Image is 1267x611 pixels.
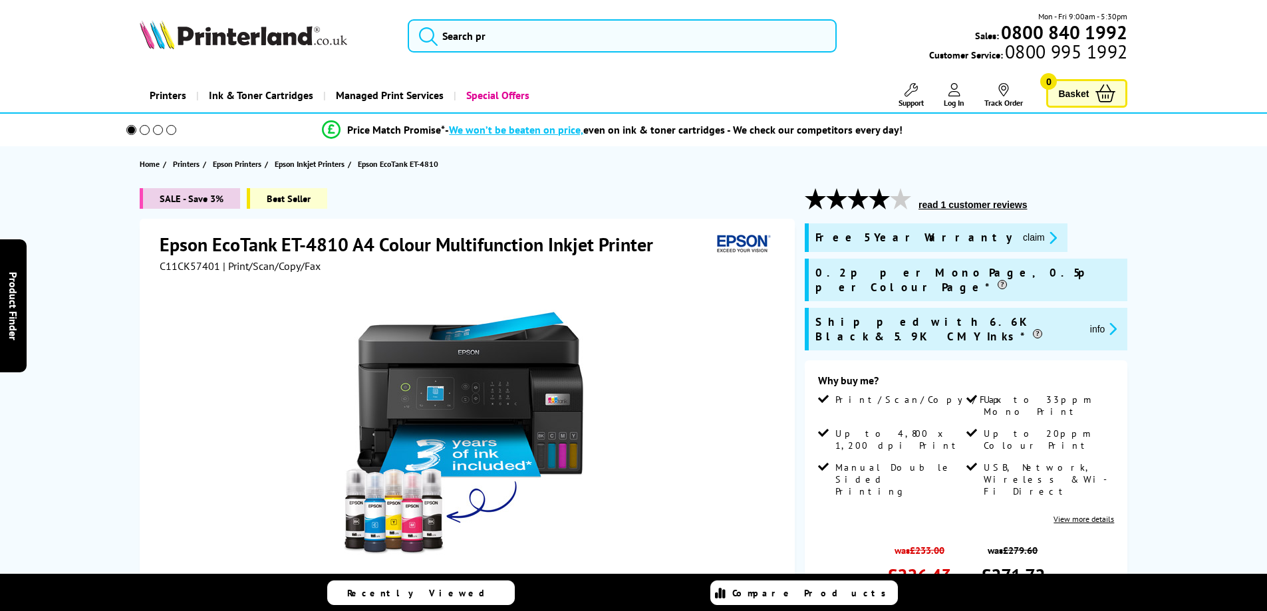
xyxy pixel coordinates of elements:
a: Printers [173,157,203,171]
span: £271.72 [981,563,1045,588]
a: Recently Viewed [327,580,515,605]
span: Mon - Fri 9:00am - 5:30pm [1038,10,1127,23]
button: promo-description [1019,230,1061,245]
strike: £279.60 [1003,544,1038,556]
button: promo-description [1086,321,1121,336]
a: Log In [944,83,964,108]
span: Epson Printers [213,157,261,171]
span: Basket [1058,84,1089,102]
span: Up to 20ppm Colour Print [984,428,1111,451]
a: Track Order [984,83,1023,108]
b: 0800 840 1992 [1001,20,1127,45]
span: Support [899,98,924,108]
span: was [887,537,951,556]
span: 0 [1040,73,1057,90]
a: Printerland Logo [140,20,392,52]
span: 0800 995 1992 [1003,45,1127,58]
a: Basket 0 [1046,79,1127,108]
a: Printers [140,78,196,112]
strike: £233.00 [910,544,944,556]
span: Log In [944,98,964,108]
span: Best Seller [247,188,327,209]
span: We won’t be beaten on price, [449,123,583,136]
a: Special Offers [454,78,539,112]
span: Up to 4,800 x 1,200 dpi Print [835,428,963,451]
span: Home [140,157,160,171]
span: SALE - Save 3% [140,188,240,209]
a: Epson Printers [213,157,265,171]
a: Support [899,83,924,108]
span: Epson Inkjet Printers [275,157,345,171]
a: Compare Products [710,580,898,605]
span: USB, Network, Wireless & Wi-Fi Direct [984,461,1111,497]
span: Ink & Toner Cartridges [209,78,313,112]
span: £226.43 [887,563,951,588]
span: Compare Products [732,587,893,599]
span: Product Finder [7,271,20,340]
span: Manual Double Sided Printing [835,461,963,497]
h1: Epson EcoTank ET-4810 A4 Colour Multifunction Inkjet Printer [160,232,666,257]
span: Printers [173,157,200,171]
img: Epson [712,232,773,257]
a: 0800 840 1992 [999,26,1127,39]
span: Sales: [975,29,999,42]
img: Epson EcoTank ET-4810 [339,299,599,560]
a: Home [140,157,163,171]
div: Why buy me? [818,374,1114,394]
span: Shipped with 6.6K Black & 5.9K CMY Inks* [815,314,1079,344]
button: read 1 customer reviews [915,199,1031,211]
span: was [981,537,1045,556]
span: Customer Service: [929,45,1127,61]
a: Epson Inkjet Printers [275,157,348,171]
img: Printerland Logo [140,20,347,49]
span: Up to 33ppm Mono Print [984,394,1111,418]
span: Free 5 Year Warranty [815,230,1012,245]
span: Epson EcoTank ET-4810 [358,159,438,169]
span: Recently Viewed [347,587,498,599]
span: C11CK57401 [160,259,220,273]
span: Price Match Promise* [347,123,445,136]
input: Search pr [408,19,837,53]
a: Ink & Toner Cartridges [196,78,323,112]
span: | Print/Scan/Copy/Fax [223,259,321,273]
a: Managed Print Services [323,78,454,112]
a: View more details [1054,514,1114,524]
li: modal_Promise [108,118,1117,142]
span: 0.2p per Mono Page, 0.5p per Colour Page* [815,265,1121,295]
div: - even on ink & toner cartridges - We check our competitors every day! [445,123,903,136]
span: Print/Scan/Copy/Fax [835,394,1006,406]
